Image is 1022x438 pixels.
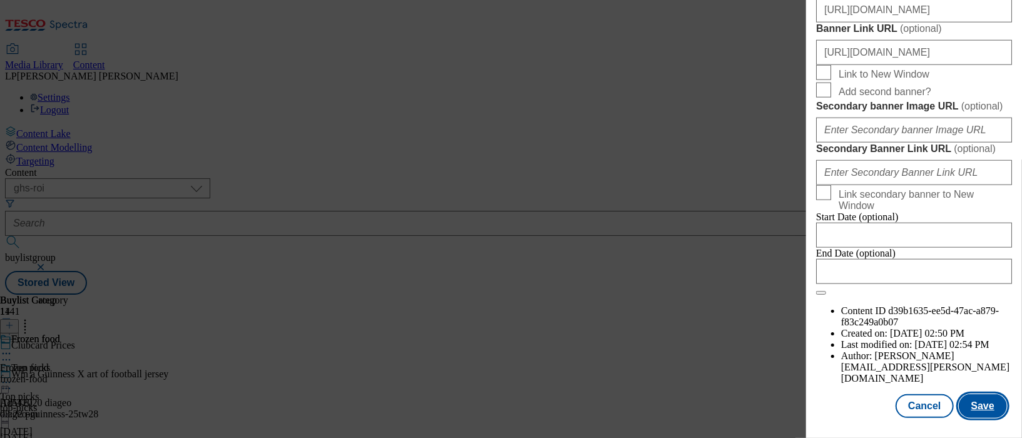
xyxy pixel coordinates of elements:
button: Save [959,394,1007,418]
li: Author: [841,350,1012,384]
button: Cancel [896,394,953,418]
input: Enter Secondary banner Image URL [816,118,1012,143]
label: Secondary Banner Link URL [816,143,1012,155]
span: Link secondary banner to New Window [839,189,1007,211]
span: [PERSON_NAME][EMAIL_ADDRESS][PERSON_NAME][DOMAIN_NAME] [841,350,1009,384]
li: Content ID [841,305,1012,328]
input: Enter Date [816,223,1012,248]
input: Enter Secondary Banner Link URL [816,160,1012,185]
label: Secondary banner Image URL [816,100,1012,113]
span: ( optional ) [954,143,996,154]
span: [DATE] 02:54 PM [915,339,989,350]
span: ( optional ) [961,101,1003,111]
span: ( optional ) [900,23,942,34]
span: Start Date (optional) [816,211,899,222]
span: Add second banner? [839,86,931,98]
span: d39b1635-ee5d-47ac-a879-f83c249a0b07 [841,305,999,327]
input: Enter Banner Link URL [816,40,1012,65]
span: End Date (optional) [816,248,896,258]
input: Enter Date [816,259,1012,284]
li: Created on: [841,328,1012,339]
label: Banner Link URL [816,23,1012,35]
li: Last modified on: [841,339,1012,350]
span: Link to New Window [839,69,929,80]
span: [DATE] 02:50 PM [890,328,964,339]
